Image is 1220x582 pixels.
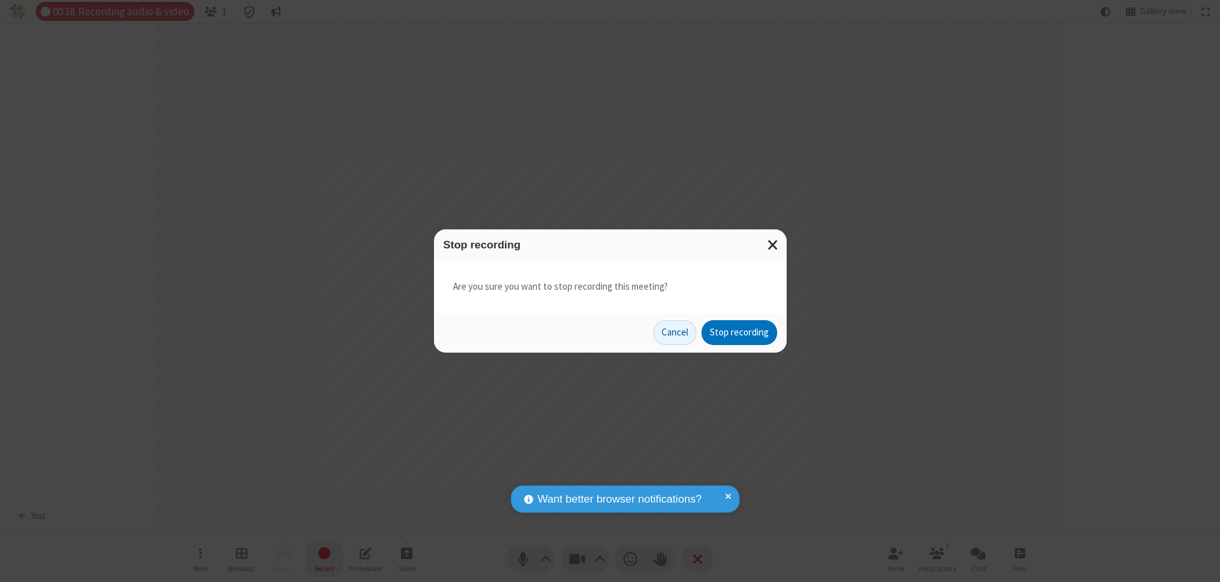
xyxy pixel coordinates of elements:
button: Close modal [760,229,787,261]
h3: Stop recording [444,239,777,251]
span: Want better browser notifications? [538,491,701,508]
button: Cancel [653,320,696,346]
div: Are you sure you want to stop recording this meeting? [434,261,787,313]
button: Stop recording [701,320,777,346]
